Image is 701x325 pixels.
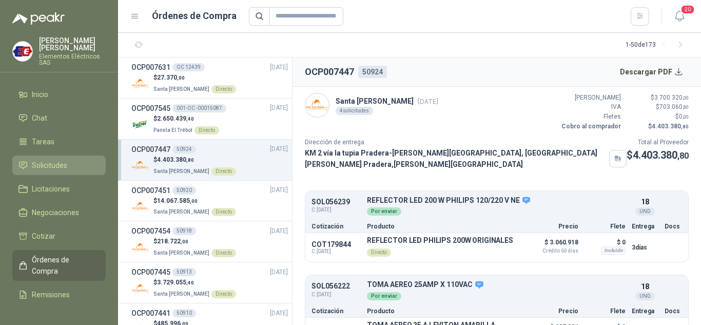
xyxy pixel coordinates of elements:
[654,94,689,101] span: 3.700.320
[367,207,401,216] div: Por enviar
[627,138,689,147] p: Total al Proveedor
[585,223,626,230] p: Flete
[32,207,79,218] span: Negociaciones
[12,12,65,25] img: Logo peakr
[527,308,578,314] p: Precio
[172,104,226,112] div: 001-OC -00015087
[131,144,170,155] h3: OCP007447
[153,114,219,124] p: $
[131,266,288,299] a: OCP00744550913[DATE] Company Logo$3.729.055,40Santa [PERSON_NAME]Directo
[311,206,361,214] span: C: [DATE]
[527,248,578,254] span: Crédito 60 días
[367,280,626,290] p: TOMA AEREO 25AMP X 110VAC
[194,126,219,135] div: Directo
[632,223,658,230] p: Entrega
[153,127,192,133] span: Panela El Trébol
[172,186,196,195] div: 50920
[633,149,689,161] span: 4.403.380
[131,197,149,215] img: Company Logo
[585,236,626,248] p: $ 0
[131,144,288,176] a: OCP00744750924[DATE] Company Logo$4.403.380,80Santa [PERSON_NAME]Directo
[632,308,658,314] p: Entrega
[186,280,194,285] span: ,40
[12,203,106,222] a: Negociaciones
[527,223,578,230] p: Precio
[177,75,185,81] span: ,00
[153,168,209,174] span: Santa [PERSON_NAME]
[311,248,361,255] span: C: [DATE]
[670,7,689,26] button: 20
[311,308,361,314] p: Cotización
[527,236,578,254] p: $ 3.060.918
[39,53,106,66] p: Elementos Eléctricos SAS
[131,185,288,217] a: OCP00745150920[DATE] Company Logo$14.067.585,00Santa [PERSON_NAME]Directo
[683,95,689,101] span: ,00
[270,103,288,113] span: [DATE]
[32,183,70,195] span: Licitaciones
[32,160,67,171] span: Solicitudes
[358,66,387,78] div: 50924
[152,9,237,23] h1: Órdenes de Compra
[336,107,373,115] div: 4 solicitudes
[418,98,438,105] span: [DATE]
[12,132,106,151] a: Tareas
[559,102,621,112] p: IVA
[665,223,682,230] p: Docs
[367,196,626,205] p: REFLECTOR LED 200 W PHILIPS 120/220 V NE
[131,103,288,135] a: OCP007545001-OC -00015087[DATE] Company Logo$2.650.439,40Panela El TrébolDirecto
[32,231,55,242] span: Cotizar
[311,282,361,290] p: SOL056222
[13,42,32,61] img: Company Logo
[683,104,689,110] span: ,80
[12,85,106,104] a: Inicio
[211,208,236,216] div: Directo
[153,291,209,297] span: Santa [PERSON_NAME]
[680,5,695,14] span: 20
[12,179,106,199] a: Licitaciones
[270,63,288,72] span: [DATE]
[153,155,236,165] p: $
[635,292,655,300] div: UND
[172,227,196,235] div: 50918
[305,147,605,170] p: KM 2 vía la tupia Pradera-[PERSON_NAME][GEOGRAPHIC_DATA], [GEOGRAPHIC_DATA][PERSON_NAME] Pradera ...
[131,74,149,92] img: Company Logo
[32,136,54,147] span: Tareas
[683,114,689,120] span: ,00
[153,237,236,246] p: $
[131,157,149,175] img: Company Logo
[659,103,689,110] span: 703.060
[652,123,689,130] span: 4.403.380
[367,308,521,314] p: Producto
[153,250,209,256] span: Santa [PERSON_NAME]
[367,236,513,244] p: REFLECTOR LED PHILIPS 200W ORIGINALES
[12,226,106,246] a: Cotizar
[211,85,236,93] div: Directo
[181,239,188,244] span: ,00
[627,112,689,122] p: $
[641,196,649,207] p: 18
[153,73,236,83] p: $
[336,95,438,107] p: Santa [PERSON_NAME]
[32,89,48,100] span: Inicio
[131,225,170,237] h3: OCP007454
[679,113,689,120] span: 0
[559,93,621,103] p: [PERSON_NAME]
[39,37,106,51] p: [PERSON_NAME] [PERSON_NAME]
[131,62,288,94] a: OCP007631OC 12439[DATE] Company Logo$27.370,00Santa [PERSON_NAME]Directo
[627,93,689,103] p: $
[270,226,288,236] span: [DATE]
[270,144,288,154] span: [DATE]
[131,238,149,256] img: Company Logo
[186,157,194,163] span: ,80
[305,138,627,147] p: Dirección de entrega
[211,290,236,298] div: Directo
[12,285,106,304] a: Remisiones
[131,62,170,73] h3: OCP007631
[131,308,170,319] h3: OCP007441
[585,308,626,314] p: Flete
[559,122,621,131] p: Cobro al comprador
[270,309,288,318] span: [DATE]
[172,268,196,276] div: 50913
[12,108,106,128] a: Chat
[186,116,194,122] span: ,40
